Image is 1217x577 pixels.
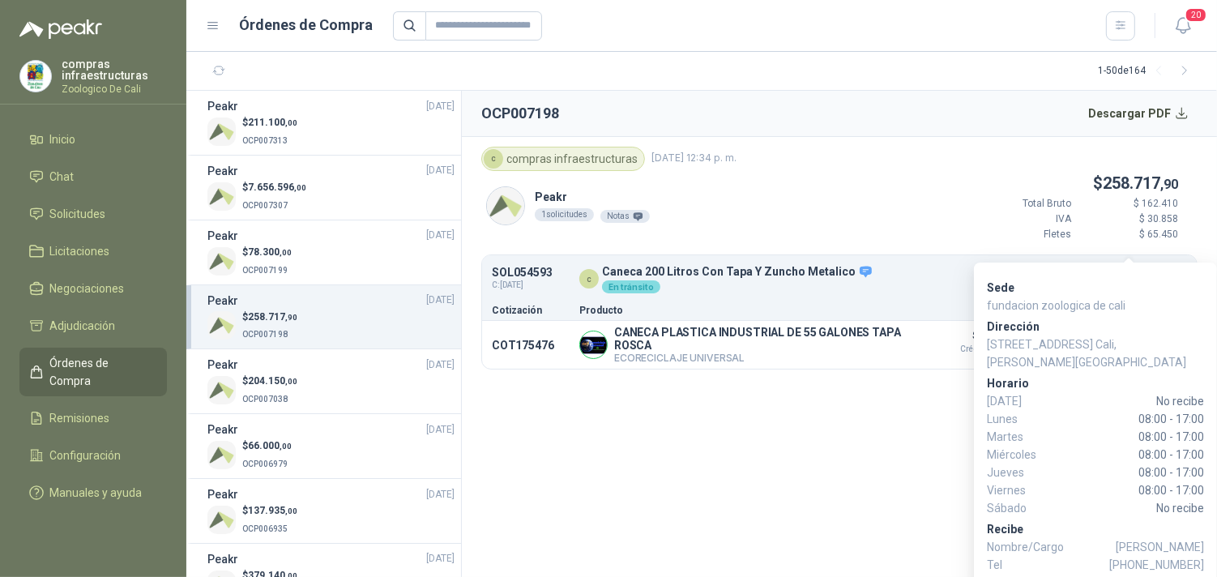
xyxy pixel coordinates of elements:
p: $ [242,245,292,260]
p: Precio [936,306,1017,315]
span: OCP006979 [242,459,288,468]
span: Remisiones [50,409,110,427]
img: Company Logo [207,118,236,146]
span: OCP007307 [242,201,288,210]
span: Negociaciones [50,280,125,297]
img: Company Logo [207,376,236,404]
a: Manuales y ayuda [19,477,167,508]
h3: Peakr [207,162,238,180]
div: Notas [600,210,650,223]
p: $ [974,171,1178,196]
span: Solicitudes [50,205,106,223]
h3: Peakr [207,421,238,438]
div: En tránsito [602,280,660,293]
div: c [579,269,599,288]
p: ECORECICLAJE UNIVERSAL [614,352,926,364]
span: Inicio [50,130,76,148]
a: Inicio [19,124,167,155]
span: [DATE] [426,228,455,243]
a: Negociaciones [19,273,167,304]
span: ,00 [280,442,292,451]
span: Órdenes de Compra [50,354,152,390]
a: Configuración [19,440,167,471]
p: $ 193.268 [936,326,1017,353]
span: [DATE] [426,163,455,178]
a: Peakr[DATE] Company Logo$78.300,00OCP007199 [207,227,455,278]
span: [DATE] [426,357,455,373]
span: 211.100 [248,117,297,128]
p: 3 días [1101,336,1150,355]
img: Logo peakr [19,19,102,39]
p: $ [242,503,297,519]
span: [DATE] [426,551,455,566]
p: Cotización [492,306,570,315]
span: OCP007198 [242,330,288,339]
a: Peakr[DATE] Company Logo$7.656.596,00OCP007307 [207,162,455,213]
span: 204.150 [248,375,297,387]
p: $ 65.450 [1027,326,1091,345]
p: compras infraestructuras [62,58,167,81]
span: C: [DATE] [492,279,553,292]
p: COT175476 [492,339,570,352]
p: 1 [1046,263,1053,281]
p: Docs [1159,306,1187,315]
span: 258.717 [1103,173,1178,193]
p: CANECA PLASTICA INDUSTRIAL DE 55 GALONES TAPA ROSCA [614,326,926,352]
span: 78.300 [248,246,292,258]
div: 1 solicitudes [535,208,594,221]
a: Solicitudes [19,199,167,229]
div: 1 - 50 de 164 [1098,58,1198,84]
p: $ [242,115,297,130]
div: compras infraestructuras [481,147,645,171]
a: Peakr[DATE] Company Logo$258.717,90OCP007198 [207,292,455,343]
a: Peakr[DATE] Company Logo$66.000,00OCP006979 [207,421,455,472]
h3: Peakr [207,550,238,568]
h3: Peakr [207,292,238,310]
div: c [484,149,503,169]
p: Zoologico De Cali [62,84,167,94]
span: ,00 [285,118,297,127]
span: 258.717 [248,311,297,323]
span: [DATE] [426,487,455,502]
span: Chat [50,168,75,186]
span: OCP007313 [242,136,288,145]
a: Adjudicación [19,310,167,341]
img: Company Logo [20,61,51,92]
p: Producto [579,306,926,315]
span: ,00 [280,248,292,257]
p: SOL054593 [492,267,553,279]
a: Licitaciones [19,236,167,267]
span: [DATE] [426,422,455,438]
a: Peakr[DATE] Company Logo$204.150,00OCP007038 [207,356,455,407]
p: Total Bruto [974,196,1071,212]
a: Peakr[DATE] Company Logo$211.100,00OCP007313 [207,97,455,148]
p: IVA [974,212,1071,227]
span: ,00 [294,183,306,192]
p: $ [242,310,297,325]
span: Adjudicación [50,317,116,335]
p: $ 162.410 [1081,196,1178,212]
div: Unidades [1025,281,1074,294]
span: Crédito 30 días [936,345,1017,353]
img: Company Logo [207,506,236,534]
span: ,90 [1160,177,1178,192]
h3: Peakr [207,485,238,503]
a: Peakr[DATE] Company Logo$137.935,00OCP006935 [207,485,455,536]
span: Licitaciones [50,242,110,260]
span: [DATE] [426,293,455,308]
a: Chat [19,161,167,192]
span: 66.000 [248,440,292,451]
div: Flex [1069,342,1091,355]
span: 7.656.596 [248,182,306,193]
h3: Peakr [207,356,238,374]
span: Manuales y ayuda [50,484,143,502]
span: OCP006935 [242,524,288,533]
img: Company Logo [207,311,236,340]
img: Company Logo [580,331,607,358]
p: $ 65.450 [1081,227,1178,242]
span: [DATE] 12:34 p. m. [651,151,737,166]
p: Caneca 200 Litros Con Tapa Y Zuncho Metalico [602,265,873,280]
span: OCP007199 [242,266,288,275]
h1: Órdenes de Compra [240,14,374,36]
a: Órdenes de Compra [19,348,167,396]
